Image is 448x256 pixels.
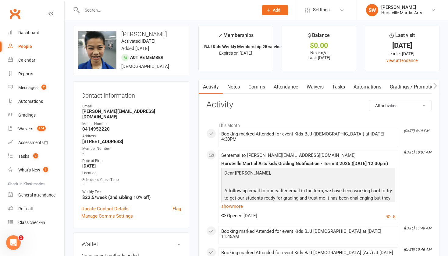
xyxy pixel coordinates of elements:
[8,163,64,177] a: What's New1
[386,213,395,220] button: 5
[218,31,254,43] div: Memberships
[81,212,133,220] a: Manage Comms Settings
[121,64,169,69] span: [DEMOGRAPHIC_DATA]
[269,80,302,94] a: Attendance
[172,205,181,212] a: Flag
[130,55,163,60] span: Active member
[81,90,181,99] h3: Contact information
[221,132,395,142] div: Booking marked Attended for event Kids BJJ ([DEMOGRAPHIC_DATA]) at [DATE] 4:30PM
[18,99,43,104] div: Automations
[206,119,432,129] li: This Month
[386,58,418,63] a: view attendance
[18,206,33,211] div: Roll call
[349,80,386,94] a: Automations
[80,6,254,14] input: Search...
[404,247,431,252] i: [DATE] 10:46 AM
[82,109,181,120] strong: [PERSON_NAME][EMAIL_ADDRESS][DOMAIN_NAME]
[33,153,38,158] span: 3
[82,195,181,200] strong: $22.5/week (2nd sibling 10% off)
[18,71,33,76] div: Reports
[82,133,181,139] div: Address
[82,146,181,152] div: Member Number
[204,44,295,49] strong: BJJ Kids Weekly Membership 25 weeks - 3 Cl...
[6,235,21,250] iframe: Intercom live chat
[287,50,350,60] p: Next: n/a Last: [DATE]
[18,30,39,35] div: Dashboard
[273,8,280,13] span: Add
[381,10,422,16] div: Hurstville Martial Arts
[43,167,48,172] span: 1
[81,241,181,247] h3: Wallet
[82,163,181,169] strong: [DATE]
[41,85,46,90] span: 2
[121,38,155,44] time: Activated [DATE]
[82,170,181,176] div: Location
[8,188,64,202] a: General attendance kiosk mode
[218,33,222,38] i: ✓
[8,67,64,81] a: Reports
[82,182,181,188] strong: -
[18,58,35,63] div: Calendar
[8,108,64,122] a: Gradings
[82,177,181,183] div: Scheduled Class Time
[262,5,288,15] button: Add
[386,80,443,94] a: Gradings / Promotions
[223,169,394,178] p: Dear [PERSON_NAME],
[19,235,23,240] span: 1
[78,31,184,38] h3: [PERSON_NAME]
[82,139,181,144] strong: [STREET_ADDRESS]
[82,158,181,164] div: Date of Birth
[8,81,64,95] a: Messages 2
[328,80,349,94] a: Tasks
[82,103,181,109] div: Email
[18,85,37,90] div: Messages
[18,168,40,172] div: What's New
[287,42,350,49] div: $0.00
[82,151,181,157] strong: -
[8,40,64,53] a: People
[371,42,434,49] div: [DATE]
[199,80,223,94] a: Activity
[206,100,432,110] h3: Activity
[8,95,64,108] a: Automations
[82,121,181,127] div: Mobile Number
[308,31,330,42] div: $ Balance
[221,153,356,158] span: Sent email to [PERSON_NAME][EMAIL_ADDRESS][DOMAIN_NAME]
[18,44,32,49] div: People
[8,53,64,67] a: Calendar
[404,129,429,133] i: [DATE] 4:19 PM
[78,31,116,69] img: image1754634752.png
[8,216,64,229] a: Class kiosk mode
[404,150,431,154] i: [DATE] 10:07 AM
[7,6,23,21] a: Clubworx
[302,80,328,94] a: Waivers
[8,136,64,150] a: Assessments
[8,122,64,136] a: Waivers 254
[121,46,149,51] time: Added [DATE]
[18,140,48,145] div: Assessments
[389,31,415,42] div: Last visit
[381,5,422,10] div: [PERSON_NAME]
[244,80,269,94] a: Comms
[18,193,55,197] div: General attendance
[18,113,36,117] div: Gradings
[82,126,181,132] strong: 0414952220
[221,213,257,218] span: Opened [DATE]
[37,126,46,131] span: 254
[221,229,395,239] div: Booking marked Attended for event Kids BJJ [DEMOGRAPHIC_DATA] at [DATE] 11:45AM
[82,189,181,195] div: Weekly Fee
[371,50,434,57] div: earlier [DATE]
[366,4,378,16] div: SW
[18,154,29,159] div: Tasks
[18,126,33,131] div: Waivers
[221,161,395,166] div: Hurstville Martial Arts kids Grading Notification - Term 3 2025 ([DATE] 12:00pm)
[8,202,64,216] a: Roll call
[18,220,45,225] div: Class check-in
[404,226,431,230] i: [DATE] 11:48 AM
[81,205,129,212] a: Update Contact Details
[8,26,64,40] a: Dashboard
[221,202,395,211] a: show more
[8,150,64,163] a: Tasks 3
[313,3,330,17] span: Settings
[219,51,252,56] span: Expires on [DATE]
